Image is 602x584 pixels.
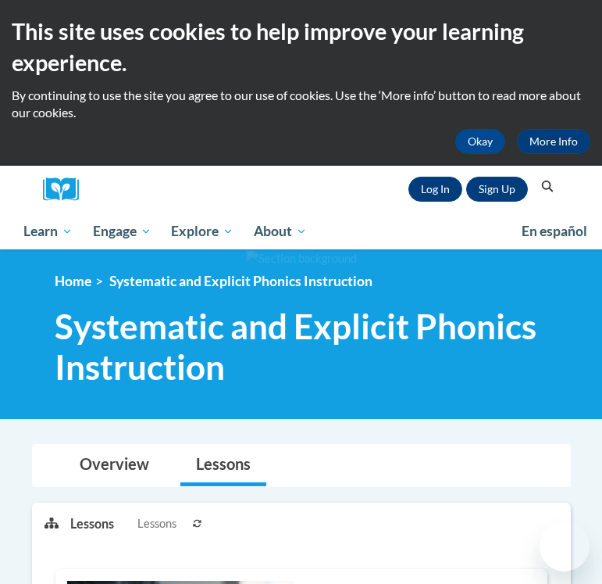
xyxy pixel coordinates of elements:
[13,213,83,249] a: Learn
[83,213,162,249] a: Engage
[408,177,462,202] a: Log In
[12,213,597,249] div: Main menu
[244,213,317,249] a: About
[161,213,244,249] a: Explore
[43,177,90,202] a: Cox Campus
[522,223,587,239] span: En español
[70,515,114,532] p: Lessons
[12,16,590,79] h2: This site uses cookies to help improve your learning experience.
[466,177,528,202] a: Register
[109,273,372,289] span: Systematic and Explicit Phonics Instruction
[12,87,590,121] p: By continuing to use the site you agree to our use of cookies. Use the ‘More info’ button to read...
[43,177,90,202] img: Logo brand
[55,273,91,289] a: Home
[511,215,597,248] a: En español
[246,250,357,267] img: Section background
[254,222,307,241] span: About
[93,222,151,241] span: Engage
[517,129,590,154] a: More Info
[64,445,165,486] a: Overview
[536,177,559,196] button: Search
[180,445,266,486] a: Lessons
[55,306,593,389] span: Systematic and Explicit Phonics Instruction
[455,129,505,154] button: Okay
[540,521,590,571] iframe: Button to launch messaging window
[171,222,233,241] span: Explore
[137,515,176,532] span: Lessons
[23,222,73,241] span: Learn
